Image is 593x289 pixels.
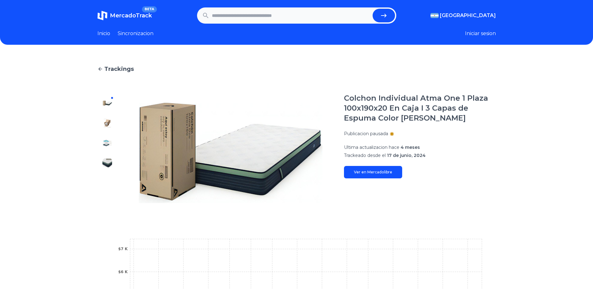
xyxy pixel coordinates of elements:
span: Trackings [104,65,134,73]
span: Trackeado desde el [344,153,386,158]
a: Sincronizacion [118,30,153,37]
span: Ultima actualizacion hace [344,144,399,150]
a: Inicio [97,30,110,37]
img: Colchon Individual Atma One 1 Plaza 100x190x20 En Caja I 3 Capas de Espuma Color Blanco [130,93,332,213]
span: 4 meses [401,144,420,150]
img: Colchon Individual Atma One 1 Plaza 100x190x20 En Caja I 3 Capas de Espuma Color Blanco [102,198,112,208]
button: [GEOGRAPHIC_DATA] [431,12,496,19]
tspan: $6 K [118,270,128,274]
img: Colchon Individual Atma One 1 Plaza 100x190x20 En Caja I 3 Capas de Espuma Color Blanco [102,178,112,188]
h1: Colchon Individual Atma One 1 Plaza 100x190x20 En Caja I 3 Capas de Espuma Color [PERSON_NAME] [344,93,496,123]
img: Colchon Individual Atma One 1 Plaza 100x190x20 En Caja I 3 Capas de Espuma Color Blanco [102,158,112,168]
a: MercadoTrackBETA [97,11,152,21]
span: [GEOGRAPHIC_DATA] [440,12,496,19]
img: MercadoTrack [97,11,107,21]
span: MercadoTrack [110,12,152,19]
tspan: $7 K [118,247,128,251]
span: BETA [142,6,157,12]
span: 17 de junio, 2024 [387,153,426,158]
img: Colchon Individual Atma One 1 Plaza 100x190x20 En Caja I 3 Capas de Espuma Color Blanco [102,98,112,108]
img: Argentina [431,13,439,18]
a: Ver en Mercadolibre [344,166,402,178]
a: Trackings [97,65,496,73]
img: Colchon Individual Atma One 1 Plaza 100x190x20 En Caja I 3 Capas de Espuma Color Blanco [102,138,112,148]
p: Publicacion pausada [344,131,388,137]
img: Colchon Individual Atma One 1 Plaza 100x190x20 En Caja I 3 Capas de Espuma Color Blanco [102,118,112,128]
button: Iniciar sesion [465,30,496,37]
